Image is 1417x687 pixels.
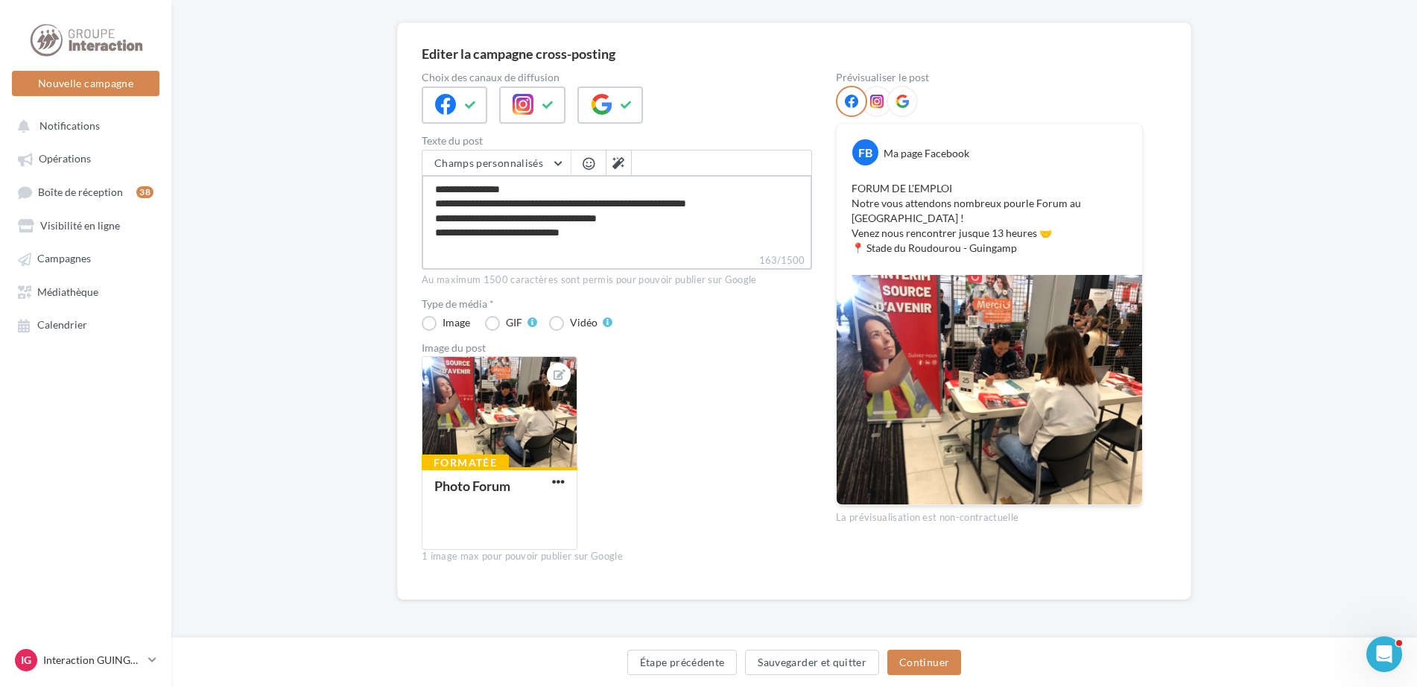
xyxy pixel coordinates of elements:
div: Image du post [422,343,812,353]
p: FORUM DE L'EMPLOI Notre vous attendons nombreux pourle Forum au [GEOGRAPHIC_DATA] ! Venez nous re... [852,181,1127,256]
button: Nouvelle campagne [12,71,159,96]
button: Notifications [9,112,156,139]
span: Médiathèque [37,285,98,298]
button: Champs personnalisés [422,151,571,176]
button: Continuer [887,650,961,675]
span: Visibilité en ligne [40,219,120,232]
label: 163/1500 [422,253,812,270]
div: GIF [506,317,522,328]
span: Champs personnalisés [434,156,543,169]
span: Campagnes [37,253,91,265]
label: Type de média * [422,299,812,309]
span: Opérations [39,153,91,165]
div: Prévisualiser le post [836,72,1143,83]
a: Visibilité en ligne [9,212,162,238]
div: Photo Forum [434,478,510,494]
span: IG [21,653,31,668]
button: Étape précédente [627,650,738,675]
a: Médiathèque [9,278,162,305]
div: Vidéo [570,317,597,328]
div: 38 [136,186,153,198]
a: Opérations [9,145,162,171]
a: IG Interaction GUINGAMP [12,646,159,674]
span: Calendrier [37,319,87,332]
a: Campagnes [9,244,162,271]
div: Au maximum 1500 caractères sont permis pour pouvoir publier sur Google [422,273,812,287]
p: Interaction GUINGAMP [43,653,142,668]
span: Notifications [39,119,100,132]
a: Calendrier [9,311,162,338]
div: FB [852,139,878,165]
div: 1 image max pour pouvoir publier sur Google [422,550,812,563]
label: Choix des canaux de diffusion [422,72,812,83]
iframe: Intercom live chat [1366,636,1402,672]
button: Sauvegarder et quitter [745,650,879,675]
a: Boîte de réception38 [9,178,162,206]
div: Ma page Facebook [884,146,969,161]
span: Boîte de réception [38,186,123,198]
label: Texte du post [422,136,812,146]
div: La prévisualisation est non-contractuelle [836,505,1143,525]
div: Editer la campagne cross-posting [422,47,615,60]
div: Formatée [422,455,509,471]
div: Image [443,317,470,328]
